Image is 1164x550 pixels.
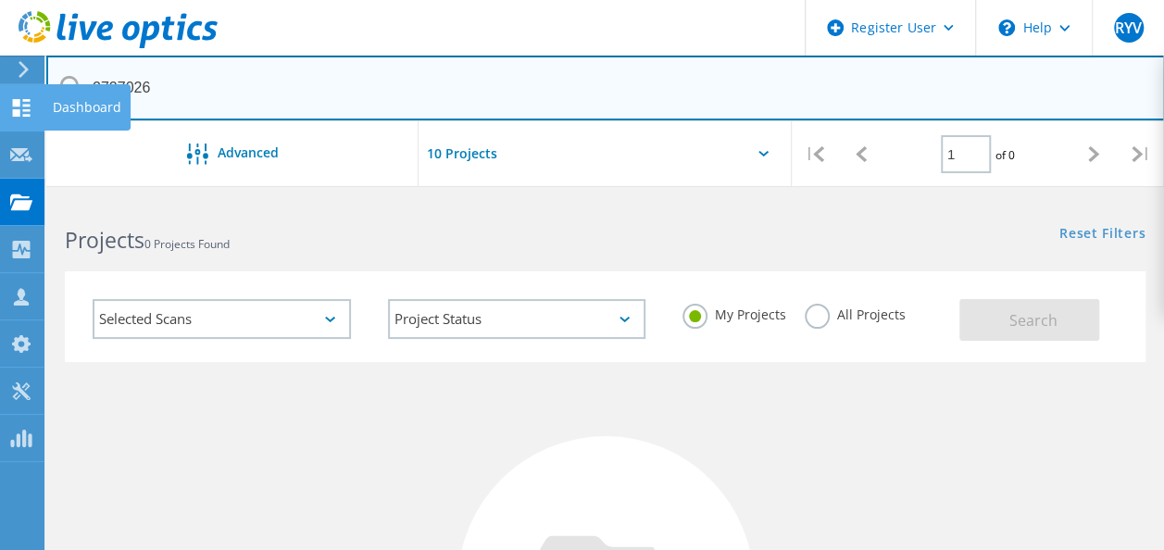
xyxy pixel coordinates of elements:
[792,121,838,187] div: |
[19,39,218,52] a: Live Optics Dashboard
[1008,310,1057,331] span: Search
[959,299,1099,341] button: Search
[682,304,786,321] label: My Projects
[218,146,279,159] span: Advanced
[995,147,1015,163] span: of 0
[998,19,1015,36] svg: \n
[144,236,230,252] span: 0 Projects Found
[1115,20,1142,35] span: RYV
[1059,227,1145,243] a: Reset Filters
[805,304,906,321] label: All Projects
[65,225,144,255] b: Projects
[1118,121,1164,187] div: |
[93,299,351,339] div: Selected Scans
[53,101,121,114] div: Dashboard
[388,299,646,339] div: Project Status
